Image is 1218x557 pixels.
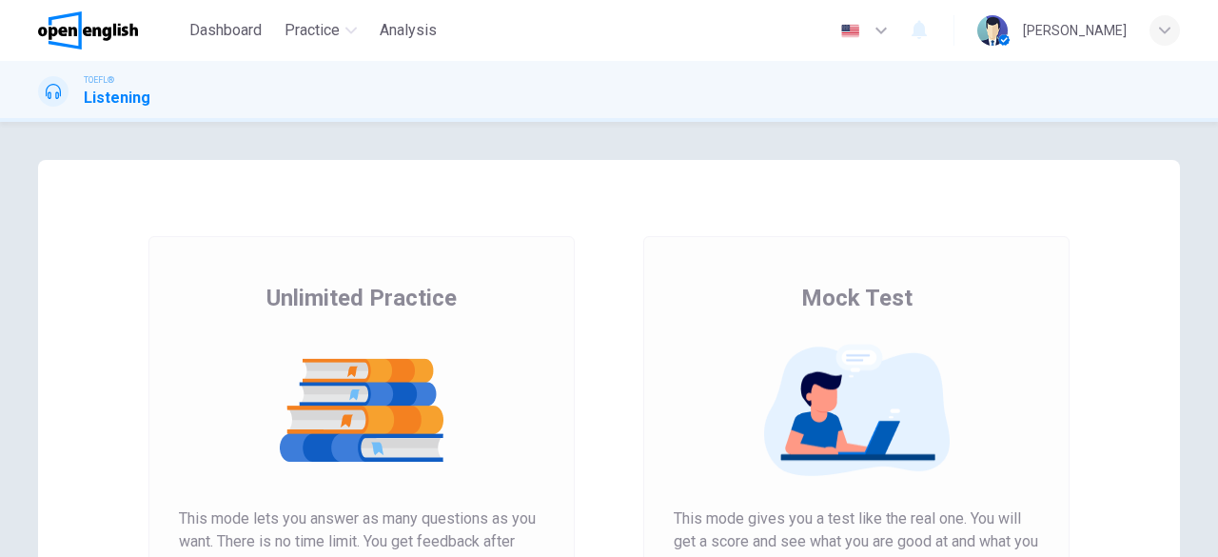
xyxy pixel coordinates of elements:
a: OpenEnglish logo [38,11,182,50]
img: en [838,24,862,38]
span: Mock Test [801,283,913,313]
h1: Listening [84,87,150,109]
button: Analysis [372,13,444,48]
span: Dashboard [189,19,262,42]
button: Dashboard [182,13,269,48]
span: Practice [285,19,340,42]
img: Profile picture [977,15,1008,46]
span: Unlimited Practice [266,283,457,313]
span: TOEFL® [84,73,114,87]
img: OpenEnglish logo [38,11,138,50]
div: [PERSON_NAME] [1023,19,1127,42]
span: Analysis [380,19,437,42]
button: Practice [277,13,364,48]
